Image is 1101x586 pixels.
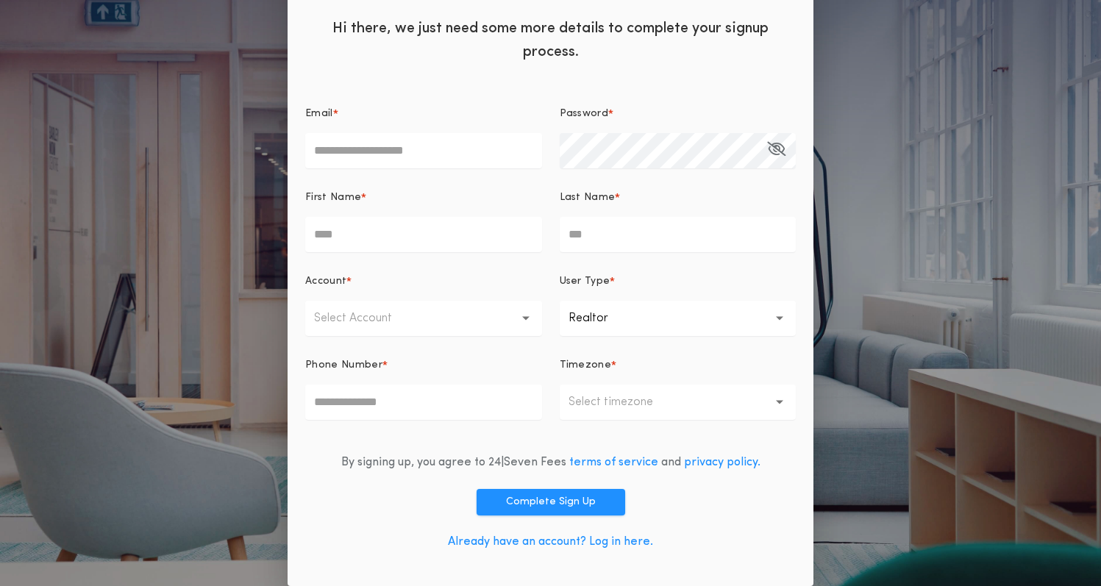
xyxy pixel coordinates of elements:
[341,454,760,471] div: By signing up, you agree to 24|Seven Fees and
[560,190,616,205] p: Last Name
[305,358,382,373] p: Phone Number
[560,133,797,168] input: Password*
[448,536,653,548] a: Already have an account? Log in here.
[305,301,542,336] button: Select Account
[305,133,542,168] input: Email*
[288,5,813,71] div: Hi there, we just need some more details to complete your signup process.
[305,385,542,420] input: Phone Number*
[560,274,610,289] p: User Type
[767,133,785,168] button: Password*
[560,385,797,420] button: Select timezone
[305,274,346,289] p: Account
[305,107,333,121] p: Email
[305,217,542,252] input: First Name*
[569,393,677,411] p: Select timezone
[560,107,609,121] p: Password
[477,489,625,515] button: Complete Sign Up
[569,310,632,327] p: Realtor
[684,457,760,468] a: privacy policy.
[560,358,612,373] p: Timezone
[560,301,797,336] button: Realtor
[305,190,361,205] p: First Name
[314,310,416,327] p: Select Account
[569,457,658,468] a: terms of service
[560,217,797,252] input: Last Name*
